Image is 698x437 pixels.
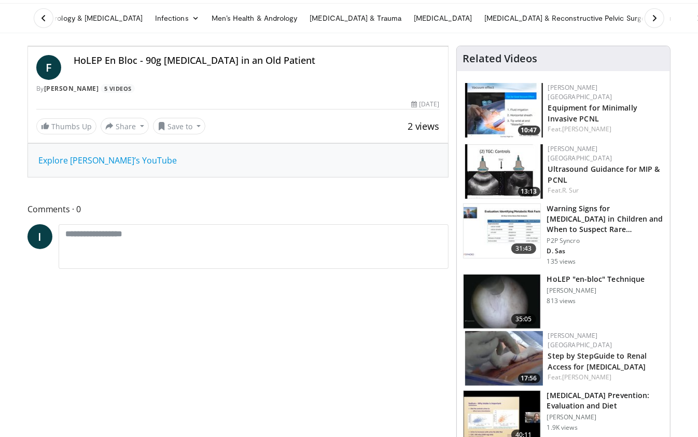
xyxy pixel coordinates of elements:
[36,84,440,93] div: By
[465,331,543,386] img: be78edef-9c83-4ca4-81c3-bb590ce75b9a.150x105_q85_crop-smart_upscale.jpg
[548,373,662,382] div: Feat.
[205,8,304,29] a: Men’s Health & Andrology
[547,274,645,284] h3: HoLEP "en-bloc" Technique
[518,187,540,196] span: 13:13
[149,8,205,29] a: Infections
[465,83,543,138] img: 57193a21-700a-4103-8163-b4069ca57589.150x105_q85_crop-smart_upscale.jpg
[518,126,540,135] span: 10:47
[548,186,662,195] div: Feat.
[153,118,206,134] button: Save to
[548,144,612,162] a: [PERSON_NAME] [GEOGRAPHIC_DATA]
[547,257,576,266] p: 135 views
[465,83,543,138] a: 10:47
[36,118,96,134] a: Thumbs Up
[465,144,543,199] img: ae74b246-eda0-4548-a041-8444a00e0b2d.150x105_q85_crop-smart_upscale.jpg
[408,120,440,132] span: 2 views
[547,237,664,245] p: P2P Syncro
[28,46,448,47] video-js: Video Player
[562,373,611,381] a: [PERSON_NAME]
[547,286,645,295] p: [PERSON_NAME]
[547,247,664,255] p: D. Sas
[547,413,664,421] p: [PERSON_NAME]
[518,374,540,383] span: 17:56
[408,8,478,29] a: [MEDICAL_DATA]
[101,84,135,93] a: 5 Videos
[548,83,612,101] a: [PERSON_NAME] [GEOGRAPHIC_DATA]
[463,52,538,65] h4: Related Videos
[511,314,536,324] span: 35:05
[548,125,662,134] div: Feat.
[27,224,52,249] a: I
[562,186,579,195] a: R. Sur
[27,202,449,216] span: Comments 0
[465,144,543,199] a: 13:13
[478,8,658,29] a: [MEDICAL_DATA] & Reconstructive Pelvic Surgery
[548,164,660,185] a: Ultrasound Guidance for MIP & PCNL
[465,331,543,386] a: 17:56
[511,243,536,254] span: 31:43
[463,203,664,266] a: 31:43 Warning Signs for [MEDICAL_DATA] in Children and When to Suspect Rare… P2P Syncro D. Sas 13...
[303,8,408,29] a: [MEDICAL_DATA] & Trauma
[548,331,612,349] a: [PERSON_NAME] [GEOGRAPHIC_DATA]
[547,203,664,235] h3: Warning Signs for [MEDICAL_DATA] in Children and When to Suspect Rare…
[38,155,177,166] a: Explore [PERSON_NAME]’s YouTube
[74,55,440,66] h4: HoLEP En Bloc - 90g [MEDICAL_DATA] in an Old Patient
[411,100,439,109] div: [DATE]
[547,390,664,411] h3: [MEDICAL_DATA] Prevention: Evaluation and Diet
[548,103,637,124] a: Equipment for Minimally Invasive PCNL
[463,274,664,329] a: 35:05 HoLEP "en-bloc" Technique [PERSON_NAME] 813 views
[464,275,540,329] img: fb452d19-f97f-4b12-854a-e22d5bcc68fc.150x105_q85_crop-smart_upscale.jpg
[36,55,61,80] a: F
[464,204,540,258] img: b1bc6859-4bdd-4be1-8442-b8b8c53ce8a1.150x105_q85_crop-smart_upscale.jpg
[547,297,576,305] p: 813 views
[101,118,149,134] button: Share
[547,424,578,432] p: 1.9K views
[27,8,149,29] a: Endourology & [MEDICAL_DATA]
[548,351,647,372] a: Step by StepGuide to Renal Access for [MEDICAL_DATA]
[44,84,99,93] a: [PERSON_NAME]
[562,125,611,133] a: [PERSON_NAME]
